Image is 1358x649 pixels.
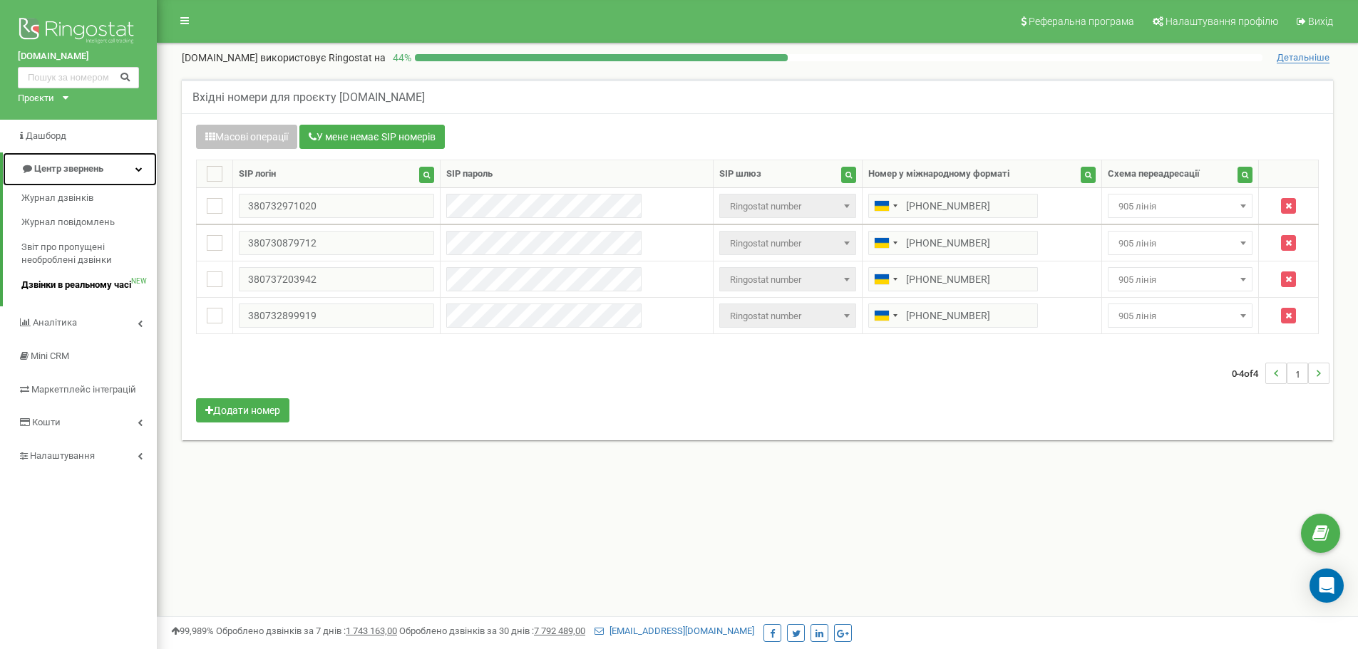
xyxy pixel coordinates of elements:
[1113,234,1248,254] span: 905 лінія
[299,125,445,149] button: У мене немає SIP номерів
[1310,568,1344,603] div: Open Intercom Messenger
[719,231,856,255] span: Ringostat number
[21,241,150,267] span: Звіт про пропущені необроблені дзвінки
[34,163,103,174] span: Центр звернень
[216,625,397,636] span: Оброблено дзвінків за 7 днів :
[534,625,585,636] u: 7 792 489,00
[1113,197,1248,217] span: 905 лінія
[21,192,93,205] span: Журнал дзвінків
[868,167,1009,181] div: Номер у міжнародному форматі
[719,194,856,218] span: Ringostat number
[239,167,276,181] div: SIP логін
[18,92,54,105] div: Проєкти
[1108,303,1252,328] span: 905 лінія
[18,14,139,50] img: Ringostat logo
[724,270,851,290] span: Ringostat number
[3,152,157,186] a: Центр звернень
[399,625,585,636] span: Оброблено дзвінків за 30 днів :
[192,91,425,104] h5: Вхідні номери для проєкту [DOMAIN_NAME]
[21,273,157,298] a: Дзвінки в реальному часіNEW
[171,625,214,636] span: 99,989%
[21,216,115,229] span: Журнал повідомлень
[1244,367,1253,380] span: of
[32,417,61,427] span: Кошти
[595,625,754,636] a: [EMAIL_ADDRESS][DOMAIN_NAME]
[868,194,1038,218] input: 050 123 4567
[1113,270,1248,290] span: 905 лінія
[868,231,1038,255] input: 050 123 4567
[724,306,851,326] span: Ringostat number
[21,235,157,273] a: Звіт про пропущені необроблені дзвінки
[869,304,902,327] div: Telephone country code
[724,234,851,254] span: Ringostat number
[868,303,1038,328] input: 050 123 4567
[21,279,131,292] span: Дзвінки в реальному часі
[869,268,902,291] div: Telephone country code
[1287,363,1308,384] li: 1
[719,267,856,291] span: Ringostat number
[18,50,139,63] a: [DOMAIN_NAME]
[868,267,1038,291] input: 050 123 4567
[33,317,77,328] span: Аналiтика
[386,51,415,65] p: 44 %
[182,51,386,65] p: [DOMAIN_NAME]
[441,160,713,188] th: SIP пароль
[1232,363,1265,384] span: 0-4 4
[1277,52,1329,63] span: Детальніше
[1308,16,1333,27] span: Вихід
[21,210,157,235] a: Журнал повідомлень
[1108,231,1252,255] span: 905 лінія
[1108,167,1200,181] div: Схема переадресації
[196,125,297,149] button: Масові операції
[31,351,69,361] span: Mini CRM
[260,52,386,63] span: використовує Ringostat на
[1113,306,1248,326] span: 905 лінія
[719,303,856,328] span: Ringostat number
[1166,16,1278,27] span: Налаштування профілю
[30,450,95,461] span: Налаштування
[719,167,761,181] div: SIP шлюз
[1029,16,1134,27] span: Реферальна програма
[869,194,902,217] div: Telephone country code
[724,197,851,217] span: Ringostat number
[196,398,289,422] button: Додати номер
[346,625,397,636] u: 1 743 163,00
[26,130,66,141] span: Дашборд
[1232,348,1329,398] nav: ...
[1108,194,1252,218] span: 905 лінія
[21,186,157,211] a: Журнал дзвінків
[1108,267,1252,291] span: 905 лінія
[31,384,136,395] span: Маркетплейс інтеграцій
[18,67,139,88] input: Пошук за номером
[869,232,902,254] div: Telephone country code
